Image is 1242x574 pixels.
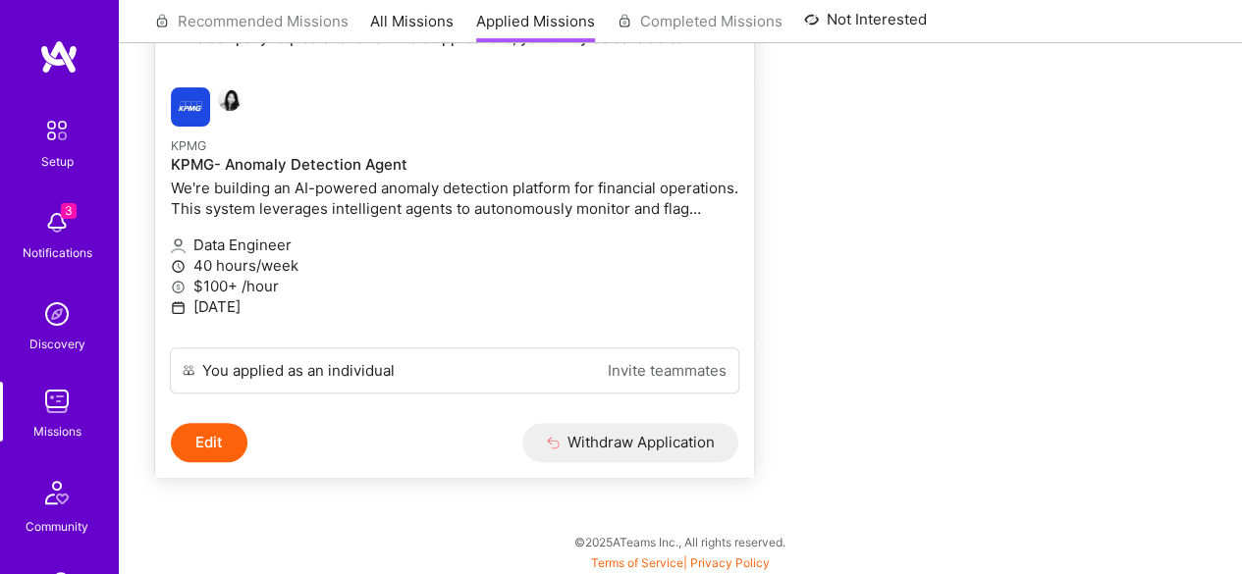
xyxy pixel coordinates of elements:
[171,255,738,276] p: 40 hours/week
[37,382,77,421] img: teamwork
[118,517,1242,566] div: © 2025 ATeams Inc., All rights reserved.
[171,178,738,219] p: We're building an AI-powered anomaly detection platform for financial operations. This system lev...
[608,360,727,381] a: Invite teammates
[171,138,206,153] small: KPMG
[171,238,186,253] i: icon Applicant
[476,11,595,43] a: Applied Missions
[171,423,247,462] button: Edit
[23,242,92,263] div: Notifications
[171,280,186,294] i: icon MoneyGray
[171,259,186,274] i: icon Clock
[370,11,454,43] a: All Missions
[29,334,85,354] div: Discovery
[33,421,81,442] div: Missions
[171,156,738,174] h4: KPMG- Anomaly Detection Agent
[26,516,88,537] div: Community
[591,555,770,570] span: |
[591,555,683,570] a: Terms of Service
[33,469,81,516] img: Community
[171,235,738,255] p: Data Engineer
[202,360,395,381] div: You applied as an individual
[36,110,78,151] img: setup
[171,296,738,317] p: [DATE]
[37,203,77,242] img: bell
[690,555,770,570] a: Privacy Policy
[171,276,738,296] p: $100+ /hour
[171,87,210,127] img: KPMG company logo
[37,294,77,334] img: discovery
[804,8,927,43] a: Not Interested
[39,39,79,75] img: logo
[522,423,739,462] button: Withdraw Application
[61,203,77,219] span: 3
[41,151,74,172] div: Setup
[171,300,186,315] i: icon Calendar
[218,87,242,111] img: Carleen Pan
[155,72,754,347] a: KPMG company logoCarleen PanKPMGKPMG- Anomaly Detection AgentWe're building an AI-powered anomaly...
